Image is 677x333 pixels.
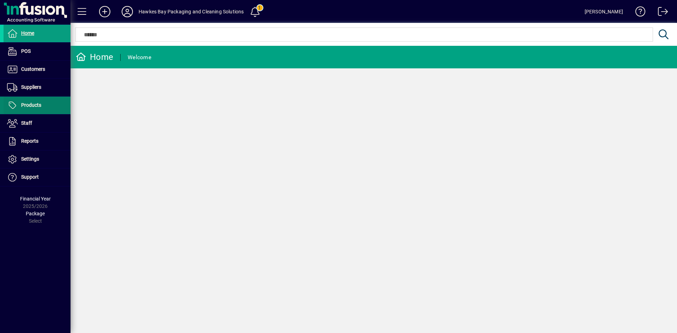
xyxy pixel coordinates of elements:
[4,43,71,60] a: POS
[4,150,71,168] a: Settings
[4,61,71,78] a: Customers
[653,1,668,24] a: Logout
[93,5,116,18] button: Add
[26,211,45,216] span: Package
[630,1,646,24] a: Knowledge Base
[128,52,151,63] div: Welcome
[76,51,113,63] div: Home
[4,132,71,150] a: Reports
[21,66,45,72] span: Customers
[116,5,139,18] button: Profile
[21,102,41,108] span: Products
[21,84,41,90] span: Suppliers
[21,156,39,162] span: Settings
[585,6,623,17] div: [PERSON_NAME]
[139,6,244,17] div: Hawkes Bay Packaging and Cleaning Solutions
[4,115,71,132] a: Staff
[4,97,71,114] a: Products
[21,30,34,36] span: Home
[21,48,31,54] span: POS
[4,79,71,96] a: Suppliers
[21,138,38,144] span: Reports
[20,196,51,202] span: Financial Year
[21,120,32,126] span: Staff
[4,168,71,186] a: Support
[21,174,39,180] span: Support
